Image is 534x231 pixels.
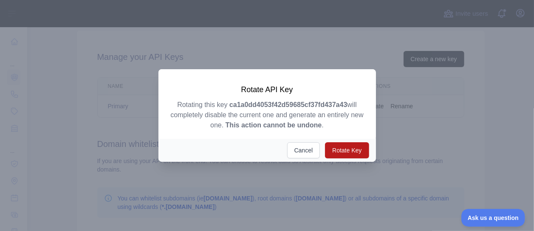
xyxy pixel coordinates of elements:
[169,100,366,130] p: Rotating this key will completely disable the current one and generate an entirely new one. .
[461,209,526,227] iframe: Toggle Customer Support
[287,142,320,158] button: Cancel
[169,85,366,95] h3: Rotate API Key
[226,121,322,129] strong: This action cannot be undone
[325,142,369,158] button: Rotate Key
[229,101,348,108] strong: ca1a0dd4053f42d59685cf37fd437a43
